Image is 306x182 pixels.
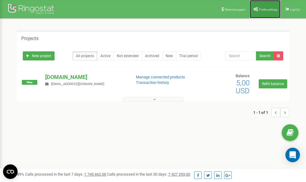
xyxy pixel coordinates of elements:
[253,108,271,117] span: 1 - 1 of 1
[225,51,256,60] input: Search
[285,148,300,162] div: Open Intercom Messenger
[22,80,37,85] span: New
[45,73,126,81] p: [DOMAIN_NAME]
[259,8,277,11] span: Profile settings
[51,82,104,86] span: [EMAIL_ADDRESS][DOMAIN_NAME]
[136,75,185,79] a: Manage connected products
[162,51,176,60] a: New
[236,79,250,95] span: 5,00 USD
[256,51,274,60] button: Search
[236,74,250,78] span: Balance
[259,79,287,88] a: Refill balance
[21,36,39,41] h5: Projects
[23,51,55,60] a: New project
[225,8,246,11] span: Referral program
[84,172,106,177] u: 1 745 662,00
[136,80,169,85] a: Transaction history
[176,51,201,60] a: Trial period
[168,172,190,177] u: 7 427 293,00
[253,102,289,123] nav: ...
[290,8,300,11] span: Log Out
[97,51,114,60] a: Active
[113,51,142,60] a: Not extended
[107,172,190,177] span: Calls processed in the last 30 days :
[142,51,163,60] a: Archived
[25,172,106,177] span: Calls processed in the last 7 days :
[3,164,18,179] button: Open CMP widget
[72,51,97,60] a: All projects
